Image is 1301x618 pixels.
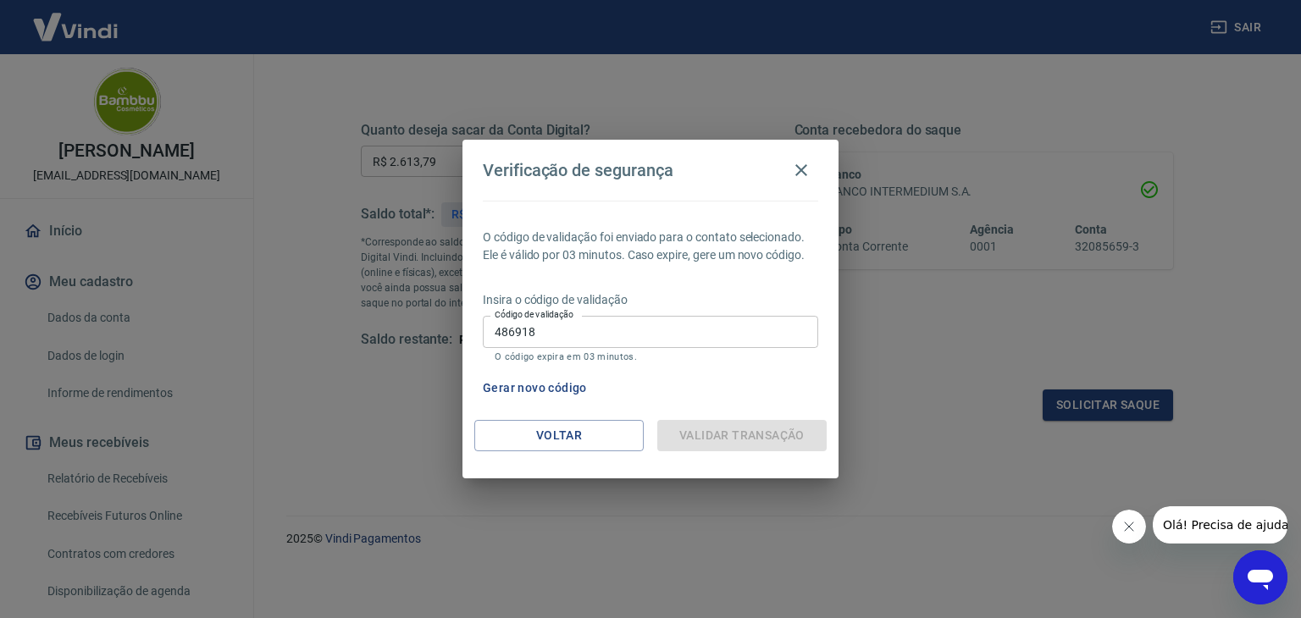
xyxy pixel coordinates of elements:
[483,291,818,309] p: Insira o código de validação
[476,372,594,404] button: Gerar novo código
[1153,506,1287,544] iframe: Mensagem da empresa
[474,420,644,451] button: Voltar
[483,160,673,180] h4: Verificação de segurança
[495,308,573,321] label: Código de validação
[495,351,806,362] p: O código expira em 03 minutos.
[483,229,818,264] p: O código de validação foi enviado para o contato selecionado. Ele é válido por 03 minutos. Caso e...
[10,12,142,25] span: Olá! Precisa de ajuda?
[1112,510,1146,544] iframe: Fechar mensagem
[1233,550,1287,604] iframe: Botão para abrir a janela de mensagens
